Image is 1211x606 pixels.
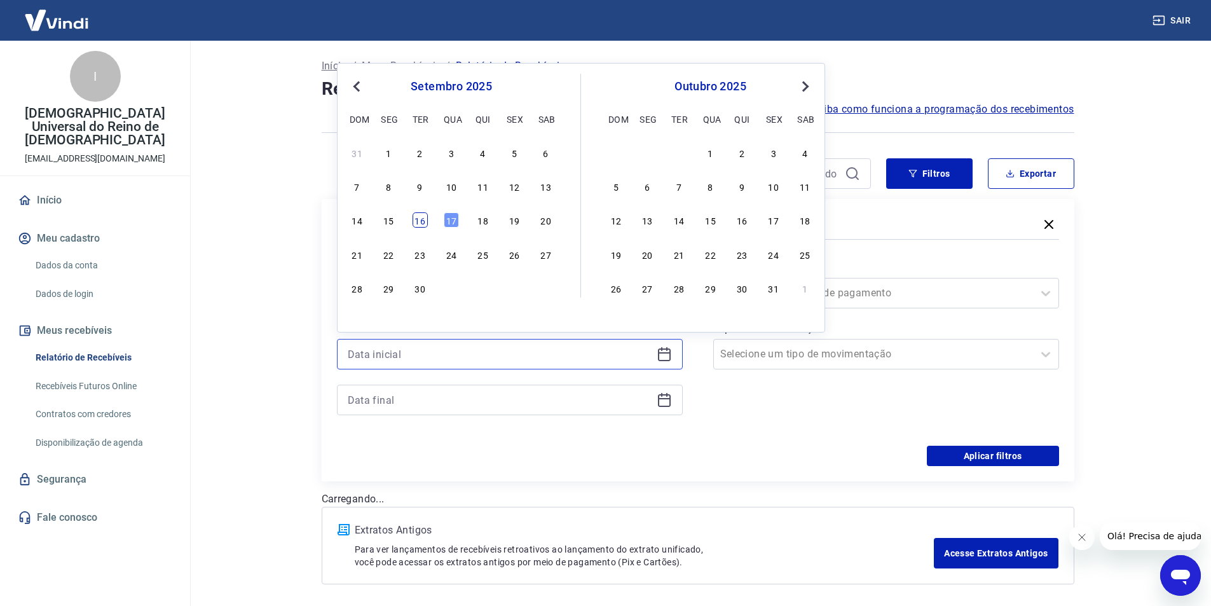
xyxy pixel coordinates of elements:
[734,145,749,160] div: Choose quinta-feira, 2 de outubro de 2025
[812,102,1074,117] a: Saiba como funciona a programação dos recebimentos
[606,79,814,94] div: outubro 2025
[608,179,624,194] div: Choose domingo, 5 de outubro de 2025
[15,1,98,39] img: Vindi
[734,280,749,296] div: Choose quinta-feira, 30 de outubro de 2025
[10,107,180,147] p: [DEMOGRAPHIC_DATA] Universal do Reino de [DEMOGRAPHIC_DATA]
[350,179,365,194] div: Choose domingo, 7 de setembro de 2025
[456,59,565,74] p: Relatório de Recebíveis
[703,145,718,160] div: Choose quarta-feira, 1 de outubro de 2025
[25,152,165,165] p: [EMAIL_ADDRESS][DOMAIN_NAME]
[507,179,522,194] div: Choose sexta-feira, 12 de setembro de 2025
[703,247,718,262] div: Choose quarta-feira, 22 de outubro de 2025
[348,390,652,410] input: Data final
[640,212,655,228] div: Choose segunda-feira, 13 de outubro de 2025
[31,373,175,399] a: Recebíveis Futuros Online
[716,260,1057,275] label: Forma de Pagamento
[507,212,522,228] div: Choose sexta-feira, 19 de setembro de 2025
[381,111,396,127] div: seg
[322,59,347,74] a: Início
[350,247,365,262] div: Choose domingo, 21 de setembro de 2025
[538,145,554,160] div: Choose sábado, 6 de setembro de 2025
[797,247,812,262] div: Choose sábado, 25 de outubro de 2025
[350,145,365,160] div: Choose domingo, 31 de agosto de 2025
[608,247,624,262] div: Choose domingo, 19 de outubro de 2025
[476,280,491,296] div: Choose quinta-feira, 2 de outubro de 2025
[766,179,781,194] div: Choose sexta-feira, 10 de outubro de 2025
[640,247,655,262] div: Choose segunda-feira, 20 de outubro de 2025
[734,111,749,127] div: qui
[476,145,491,160] div: Choose quinta-feira, 4 de setembro de 2025
[766,145,781,160] div: Choose sexta-feira, 3 de outubro de 2025
[15,504,175,532] a: Fale conosco
[350,111,365,127] div: dom
[413,145,428,160] div: Choose terça-feira, 2 de setembro de 2025
[15,224,175,252] button: Meu cadastro
[352,59,357,74] p: /
[671,179,687,194] div: Choose terça-feira, 7 de outubro de 2025
[538,111,554,127] div: sab
[703,111,718,127] div: qua
[476,111,491,127] div: qui
[934,538,1058,568] a: Acesse Extratos Antigos
[350,212,365,228] div: Choose domingo, 14 de setembro de 2025
[608,280,624,296] div: Choose domingo, 26 de outubro de 2025
[703,212,718,228] div: Choose quarta-feira, 15 de outubro de 2025
[766,247,781,262] div: Choose sexta-feira, 24 de outubro de 2025
[322,492,1074,507] p: Carregando...
[608,111,624,127] div: dom
[350,280,365,296] div: Choose domingo, 28 de setembro de 2025
[348,345,652,364] input: Data inicial
[446,59,450,74] p: /
[31,281,175,307] a: Dados de login
[413,179,428,194] div: Choose terça-feira, 9 de setembro de 2025
[671,212,687,228] div: Choose terça-feira, 14 de outubro de 2025
[15,186,175,214] a: Início
[1100,522,1201,550] iframe: Mensagem da empresa
[671,145,687,160] div: Choose terça-feira, 30 de setembro de 2025
[1150,9,1196,32] button: Sair
[716,321,1057,336] label: Tipo de Movimentação
[798,79,813,94] button: Next Month
[322,76,1074,102] h4: Relatório de Recebíveis
[413,111,428,127] div: ter
[507,111,522,127] div: sex
[1069,525,1095,550] iframe: Fechar mensagem
[507,280,522,296] div: Choose sexta-feira, 3 de outubro de 2025
[671,280,687,296] div: Choose terça-feira, 28 de outubro de 2025
[444,145,459,160] div: Choose quarta-feira, 3 de setembro de 2025
[538,280,554,296] div: Choose sábado, 4 de outubro de 2025
[348,143,555,297] div: month 2025-09
[444,247,459,262] div: Choose quarta-feira, 24 de setembro de 2025
[381,179,396,194] div: Choose segunda-feira, 8 de setembro de 2025
[797,179,812,194] div: Choose sábado, 11 de outubro de 2025
[766,280,781,296] div: Choose sexta-feira, 31 de outubro de 2025
[703,179,718,194] div: Choose quarta-feira, 8 de outubro de 2025
[734,212,749,228] div: Choose quinta-feira, 16 de outubro de 2025
[927,446,1059,466] button: Aplicar filtros
[31,401,175,427] a: Contratos com credores
[886,158,973,189] button: Filtros
[444,111,459,127] div: qua
[476,179,491,194] div: Choose quinta-feira, 11 de setembro de 2025
[381,145,396,160] div: Choose segunda-feira, 1 de setembro de 2025
[31,252,175,279] a: Dados da conta
[444,179,459,194] div: Choose quarta-feira, 10 de setembro de 2025
[338,524,350,535] img: ícone
[70,51,121,102] div: I
[988,158,1074,189] button: Exportar
[703,280,718,296] div: Choose quarta-feira, 29 de outubro de 2025
[797,212,812,228] div: Choose sábado, 18 de outubro de 2025
[797,145,812,160] div: Choose sábado, 4 de outubro de 2025
[362,59,441,74] a: Meus Recebíveis
[1160,555,1201,596] iframe: Botão para abrir a janela de mensagens
[640,145,655,160] div: Choose segunda-feira, 29 de setembro de 2025
[15,317,175,345] button: Meus recebíveis
[348,79,555,94] div: setembro 2025
[31,430,175,456] a: Disponibilização de agenda
[608,145,624,160] div: Choose domingo, 28 de setembro de 2025
[538,247,554,262] div: Choose sábado, 27 de setembro de 2025
[355,543,934,568] p: Para ver lançamentos de recebíveis retroativos ao lançamento do extrato unificado, você pode aces...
